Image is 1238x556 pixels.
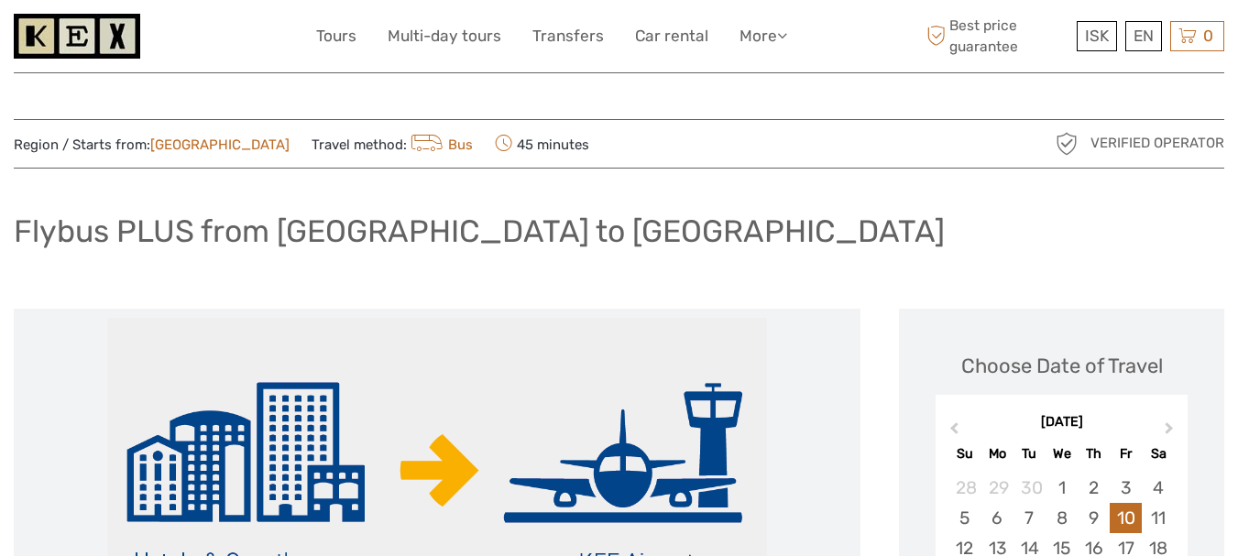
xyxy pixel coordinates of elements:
a: Multi-day tours [388,23,501,49]
div: Choose Sunday, September 28th, 2025 [948,473,981,503]
div: Choose Friday, October 10th, 2025 [1110,503,1142,533]
div: Choose Thursday, October 2nd, 2025 [1078,473,1110,503]
div: Th [1078,442,1110,466]
img: verified_operator_grey_128.png [1052,129,1081,158]
div: Choose Tuesday, October 7th, 2025 [1013,503,1046,533]
img: 1261-44dab5bb-39f8-40da-b0c2-4d9fce00897c_logo_small.jpg [14,14,140,59]
span: Verified Operator [1090,134,1224,153]
div: We [1046,442,1078,466]
a: Transfers [532,23,604,49]
span: 45 minutes [495,131,589,157]
span: Region / Starts from: [14,136,290,155]
a: [GEOGRAPHIC_DATA] [150,136,290,153]
div: Choose Saturday, October 4th, 2025 [1142,473,1174,503]
div: Choose Friday, October 3rd, 2025 [1110,473,1142,503]
div: Choose Thursday, October 9th, 2025 [1078,503,1110,533]
span: 0 [1200,27,1216,45]
div: Choose Tuesday, September 30th, 2025 [1013,473,1046,503]
div: Fr [1110,442,1142,466]
div: Choose Monday, September 29th, 2025 [981,473,1013,503]
div: EN [1125,21,1162,51]
div: Choose Saturday, October 11th, 2025 [1142,503,1174,533]
span: Best price guarantee [922,16,1072,56]
div: Choose Wednesday, October 1st, 2025 [1046,473,1078,503]
div: Mo [981,442,1013,466]
a: Bus [407,136,473,153]
div: Choose Date of Travel [961,352,1163,380]
span: ISK [1085,27,1109,45]
div: Sa [1142,442,1174,466]
h1: Flybus PLUS from [GEOGRAPHIC_DATA] to [GEOGRAPHIC_DATA] [14,213,945,250]
span: Travel method: [312,131,473,157]
a: Tours [316,23,356,49]
div: Choose Monday, October 6th, 2025 [981,503,1013,533]
div: [DATE] [936,413,1188,432]
div: Choose Sunday, October 5th, 2025 [948,503,981,533]
button: Previous Month [937,418,967,447]
a: More [740,23,787,49]
a: Car rental [635,23,708,49]
button: Next Month [1156,418,1186,447]
div: Tu [1013,442,1046,466]
div: Choose Wednesday, October 8th, 2025 [1046,503,1078,533]
div: Su [948,442,981,466]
